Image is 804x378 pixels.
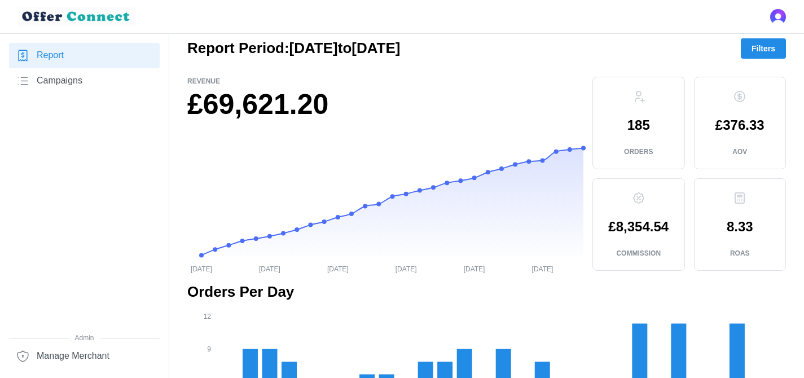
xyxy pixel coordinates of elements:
span: Admin [9,333,160,344]
a: Manage Merchant [9,344,160,369]
span: Filters [752,39,775,58]
tspan: [DATE] [259,265,280,272]
span: Manage Merchant [37,349,109,363]
p: ROAS [730,249,750,258]
p: Commission [616,249,661,258]
tspan: [DATE] [464,265,485,272]
tspan: [DATE] [396,265,417,272]
button: Filters [741,38,786,59]
p: 185 [627,118,650,132]
p: Revenue [187,77,583,86]
img: 's logo [770,9,786,25]
span: Report [37,49,64,63]
a: Report [9,43,160,68]
p: £8,354.54 [608,220,669,234]
h2: Report Period: [DATE] to [DATE] [187,38,400,58]
tspan: 12 [204,312,212,320]
tspan: [DATE] [532,265,553,272]
h1: £69,621.20 [187,86,583,123]
p: 8.33 [727,220,753,234]
p: £376.33 [715,118,765,132]
img: loyalBe Logo [18,7,135,27]
button: Open user button [770,9,786,25]
span: Campaigns [37,74,82,88]
p: Orders [624,147,653,157]
tspan: [DATE] [191,265,212,272]
p: AOV [732,147,747,157]
a: Campaigns [9,68,160,94]
tspan: [DATE] [327,265,349,272]
h2: Orders Per Day [187,282,786,302]
tspan: 9 [207,345,211,353]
